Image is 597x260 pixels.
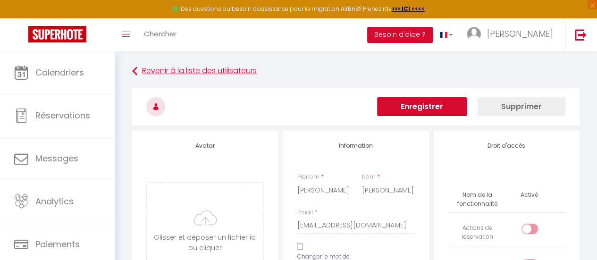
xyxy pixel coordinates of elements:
[35,195,74,207] span: Analytics
[297,143,414,149] h4: Information
[460,18,565,51] a: ... [PERSON_NAME]
[575,29,587,41] img: logout
[137,18,184,51] a: Chercher
[377,97,467,116] button: Enregistrer
[132,63,580,80] a: Revenir à la liste des utilisateurs
[478,97,565,116] button: Supprimer
[146,143,264,149] h4: Avatar
[35,109,90,121] span: Réservations
[362,173,376,182] label: Nom
[35,152,78,164] span: Messages
[367,27,433,43] button: Besoin d'aide ?
[35,238,80,250] span: Paiements
[35,67,84,78] span: Calendriers
[448,143,565,149] h4: Droit d'accès
[487,28,553,40] span: [PERSON_NAME]
[297,173,319,182] label: Prénom
[297,208,312,217] label: Email
[392,5,425,13] a: >>> ICI <<<<
[448,187,507,212] th: Nom de la fonctionnalité
[28,26,86,42] img: Super Booking
[144,29,177,39] span: Chercher
[467,27,481,41] img: ...
[517,187,542,203] th: Activé
[452,224,503,242] div: Actions de réservation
